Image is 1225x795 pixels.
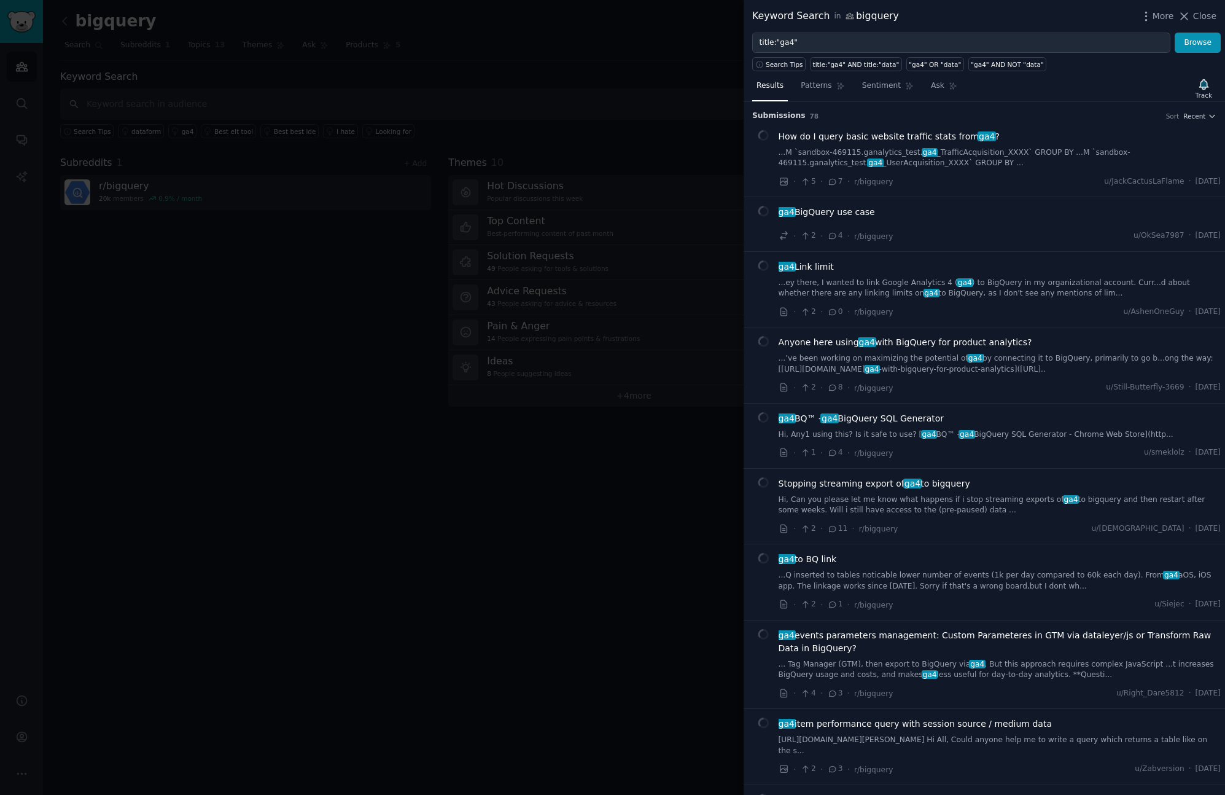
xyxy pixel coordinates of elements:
span: u/[DEMOGRAPHIC_DATA] [1091,523,1184,535]
a: ga4to BQ link [779,553,837,566]
span: 5 [800,176,815,187]
span: · [847,763,850,776]
span: u/Zabversion [1135,764,1184,775]
span: How do I query basic website traffic stats from ? [779,130,1000,143]
span: ga4 [777,207,796,217]
span: ga4 [959,430,975,439]
div: "ga4" AND NOT "data" [971,60,1043,69]
a: Sentiment [858,76,918,101]
span: · [1189,307,1191,318]
span: · [1189,382,1191,393]
span: r/bigquery [854,384,893,393]
span: 0 [827,307,842,318]
span: 3 [827,688,842,699]
span: to BQ link [779,553,837,566]
span: Link limit [779,260,834,273]
span: · [793,175,796,188]
span: · [1189,523,1191,535]
span: r/bigquery [854,449,893,458]
a: "ga4" AND NOT "data" [968,57,1046,71]
span: · [1189,688,1191,699]
span: Recent [1183,112,1205,120]
a: Ask [927,76,962,101]
div: title:"ga4" AND title:"data" [813,60,900,69]
span: BQ™ - BigQuery SQL Generator [779,412,944,425]
button: Browse [1175,33,1221,53]
span: ga4 [777,262,796,272]
span: · [847,175,850,188]
span: 3 [827,764,842,775]
span: 1 [827,599,842,610]
a: ga4Link limit [779,260,834,273]
span: · [793,687,796,700]
span: ga4 [1063,495,1079,504]
span: · [793,598,796,611]
span: · [820,175,823,188]
span: 2 [800,230,815,241]
span: ga4 [921,430,938,439]
span: More [1153,10,1174,23]
span: ga4 [967,354,984,362]
span: ga4 [924,289,940,297]
div: Track [1196,91,1212,100]
button: More [1140,10,1174,23]
span: · [1189,176,1191,187]
a: How do I query basic website traffic stats fromga4? [779,130,1000,143]
span: u/Siejec [1154,599,1184,610]
span: 4 [827,230,842,241]
span: ga4 [903,479,922,488]
span: r/bigquery [854,308,893,316]
span: ga4 [1163,571,1180,579]
span: · [820,687,823,700]
span: · [820,763,823,776]
span: ga4 [978,131,996,141]
span: · [820,447,823,460]
a: ... Tag Manager (GTM), then export to BigQuery viaga4. But this approach requires complex JavaScr... [779,659,1221,681]
span: · [1189,599,1191,610]
span: ga4 [969,660,986,668]
span: 8 [827,382,842,393]
span: Submission s [752,111,806,122]
span: · [847,230,850,243]
span: u/Right_Dare5812 [1116,688,1184,699]
span: · [1189,230,1191,241]
span: ga4 [858,337,876,347]
a: ...Q inserted to tables noticable lower number of events (1k per day compared to 60k each day). F... [779,570,1221,592]
a: Hi, Can you please let me know what happens if i stop streaming exports ofga4to bigquery and then... [779,495,1221,516]
span: events parameters management: Custom Parameteres in GTM via dataleyer/js or Transform Raw Data in... [779,629,1221,655]
span: · [793,763,796,776]
span: · [847,687,850,700]
a: title:"ga4" AND title:"data" [810,57,902,71]
span: · [847,382,850,394]
span: r/bigquery [854,601,893,609]
span: 78 [810,112,819,120]
span: Sentiment [862,80,901,92]
span: [DATE] [1196,230,1221,241]
span: [DATE] [1196,688,1221,699]
span: Results [756,80,784,92]
div: "ga4" OR "data" [909,60,961,69]
span: [DATE] [1196,523,1221,535]
span: · [1189,447,1191,458]
a: ...’ve been working on maximizing the potential ofga4by connecting it to BigQuery, primarily to g... [779,353,1221,375]
input: Try a keyword related to your business [752,33,1170,53]
span: Stopping streaming export of to bigquery [779,477,970,490]
span: ga4 [777,630,796,640]
span: ga4 [777,719,796,729]
span: · [847,305,850,318]
span: Ask [931,80,944,92]
span: ga4 [957,278,973,287]
span: 2 [800,382,815,393]
span: · [852,522,854,535]
span: Patterns [801,80,831,92]
a: Hi, Any1 using this? Is it safe to use? [ga4BQ™ -ga4BigQuery SQL Generator - Chrome Web Store](ht... [779,429,1221,441]
a: "ga4" OR "data" [906,57,964,71]
span: ga4 [922,670,938,679]
a: Anyone here usingga4with BigQuery for product analytics? [779,336,1032,349]
span: ga4 [867,159,884,167]
span: 7 [827,176,842,187]
span: · [820,598,823,611]
a: ga4item performance query with session source / medium data [779,718,1052,730]
span: r/bigquery [859,525,898,533]
button: Search Tips [752,57,806,71]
